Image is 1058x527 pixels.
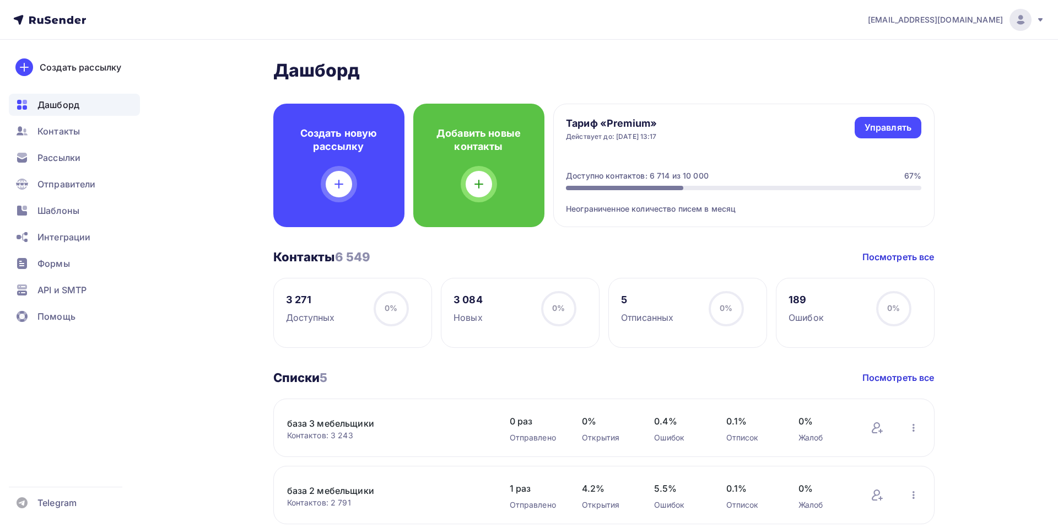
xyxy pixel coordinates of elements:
[385,303,397,313] span: 0%
[887,303,900,313] span: 0%
[726,499,776,510] div: Отписок
[37,178,96,191] span: Отправители
[291,127,387,153] h4: Создать новую рассылку
[862,371,935,384] a: Посмотреть все
[566,190,921,214] div: Неограниченное количество писем в месяц
[273,370,328,385] h3: Списки
[904,170,921,181] div: 67%
[789,311,824,324] div: Ошибок
[37,98,79,111] span: Дашборд
[320,370,327,385] span: 5
[287,417,474,430] a: база 3 мебельщики
[37,125,80,138] span: Контакты
[9,120,140,142] a: Контакты
[566,117,657,130] h4: Тариф «Premium»
[582,499,632,510] div: Открытия
[9,252,140,275] a: Формы
[273,60,935,82] h2: Дашборд
[37,151,80,164] span: Рассылки
[582,432,632,443] div: Открытия
[552,303,565,313] span: 0%
[720,303,732,313] span: 0%
[789,293,824,306] div: 189
[654,499,704,510] div: Ошибок
[654,415,704,428] span: 0.4%
[9,94,140,116] a: Дашборд
[37,257,70,270] span: Формы
[37,496,77,509] span: Telegram
[566,170,709,181] div: Доступно контактов: 6 714 из 10 000
[726,432,776,443] div: Отписок
[286,311,334,324] div: Доступных
[40,61,121,74] div: Создать рассылку
[798,482,849,495] span: 0%
[273,249,371,265] h3: Контакты
[510,432,560,443] div: Отправлено
[37,310,75,323] span: Помощь
[9,200,140,222] a: Шаблоны
[9,147,140,169] a: Рассылки
[798,499,849,510] div: Жалоб
[454,311,483,324] div: Новых
[287,497,488,508] div: Контактов: 2 791
[454,293,483,306] div: 3 084
[654,482,704,495] span: 5.5%
[798,432,849,443] div: Жалоб
[286,293,334,306] div: 3 271
[621,311,673,324] div: Отписанных
[335,250,371,264] span: 6 549
[865,121,911,134] div: Управлять
[37,204,79,217] span: Шаблоны
[510,482,560,495] span: 1 раз
[868,14,1003,25] span: [EMAIL_ADDRESS][DOMAIN_NAME]
[9,173,140,195] a: Отправители
[798,415,849,428] span: 0%
[582,415,632,428] span: 0%
[726,482,776,495] span: 0.1%
[726,415,776,428] span: 0.1%
[287,430,488,441] div: Контактов: 3 243
[37,230,90,244] span: Интеграции
[287,484,474,497] a: база 2 мебельщики
[510,415,560,428] span: 0 раз
[621,293,673,306] div: 5
[654,432,704,443] div: Ошибок
[566,132,657,141] div: Действует до: [DATE] 13:17
[862,250,935,263] a: Посмотреть все
[868,9,1045,31] a: [EMAIL_ADDRESS][DOMAIN_NAME]
[582,482,632,495] span: 4.2%
[37,283,87,297] span: API и SMTP
[431,127,527,153] h4: Добавить новые контакты
[510,499,560,510] div: Отправлено
[855,117,921,138] a: Управлять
